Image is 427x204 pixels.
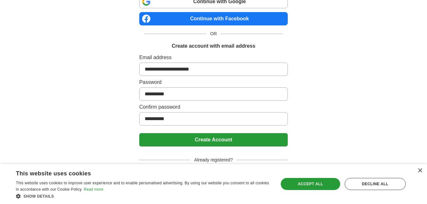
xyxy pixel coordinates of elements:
span: Show details [24,194,54,199]
a: Continue with Facebook [139,12,288,25]
a: Read more, opens a new window [84,187,103,192]
div: Show details [16,193,271,199]
div: Decline all [345,178,406,190]
div: This website uses cookies [16,168,255,177]
label: Email address [139,54,288,61]
div: Accept all [281,178,340,190]
label: Confirm password [139,103,288,111]
h1: Create account with email address [172,42,255,50]
button: Create Account [139,133,288,146]
span: OR [206,31,221,37]
span: Already registered? [190,157,237,163]
label: Password [139,78,288,86]
div: Close [417,168,422,173]
span: This website uses cookies to improve user experience and to enable personalised advertising. By u... [16,181,269,192]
